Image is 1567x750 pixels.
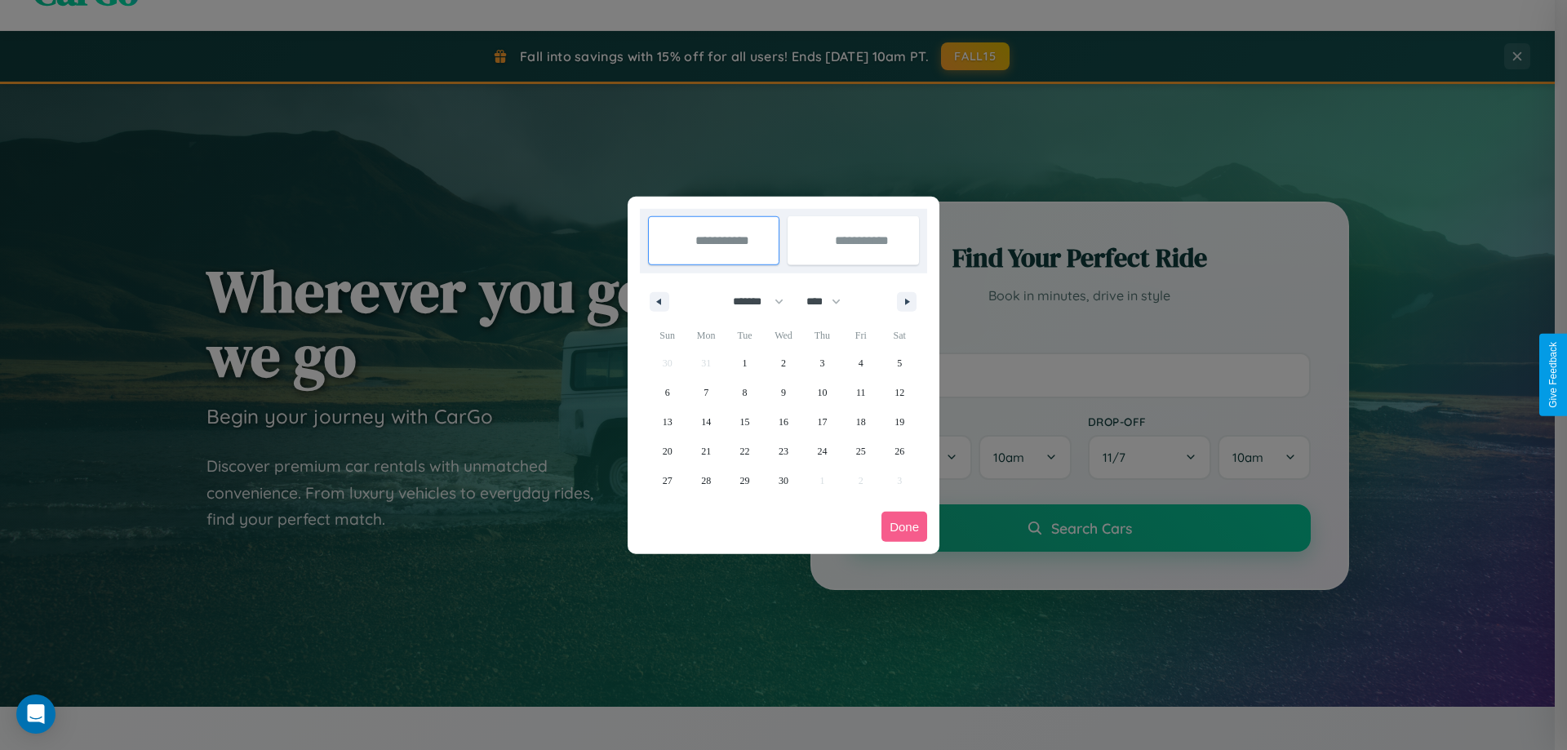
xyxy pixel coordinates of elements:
button: 11 [841,378,880,407]
span: 18 [856,407,866,437]
button: 27 [648,466,686,495]
span: 12 [894,378,904,407]
span: 25 [856,437,866,466]
span: 4 [859,348,863,378]
button: Done [881,512,927,542]
span: 1 [743,348,748,378]
span: 27 [663,466,673,495]
span: 11 [856,378,866,407]
button: 8 [726,378,764,407]
span: 26 [894,437,904,466]
span: 15 [740,407,750,437]
button: 14 [686,407,725,437]
span: 8 [743,378,748,407]
button: 20 [648,437,686,466]
span: Tue [726,322,764,348]
span: 23 [779,437,788,466]
span: 7 [704,378,708,407]
span: 10 [817,378,827,407]
button: 13 [648,407,686,437]
button: 17 [803,407,841,437]
span: Fri [841,322,880,348]
span: Mon [686,322,725,348]
span: 29 [740,466,750,495]
button: 5 [881,348,919,378]
span: 30 [779,466,788,495]
button: 12 [881,378,919,407]
button: 1 [726,348,764,378]
span: 20 [663,437,673,466]
span: 28 [701,466,711,495]
span: 24 [817,437,827,466]
span: Sat [881,322,919,348]
button: 9 [764,378,802,407]
span: 19 [894,407,904,437]
span: Wed [764,322,802,348]
button: 28 [686,466,725,495]
span: 9 [781,378,786,407]
button: 6 [648,378,686,407]
button: 16 [764,407,802,437]
button: 7 [686,378,725,407]
span: 21 [701,437,711,466]
span: 3 [819,348,824,378]
div: Open Intercom Messenger [16,695,55,734]
button: 19 [881,407,919,437]
button: 23 [764,437,802,466]
span: 13 [663,407,673,437]
button: 4 [841,348,880,378]
span: 22 [740,437,750,466]
button: 25 [841,437,880,466]
button: 2 [764,348,802,378]
span: Sun [648,322,686,348]
span: 5 [897,348,902,378]
button: 30 [764,466,802,495]
button: 21 [686,437,725,466]
button: 29 [726,466,764,495]
span: 17 [817,407,827,437]
span: Thu [803,322,841,348]
span: 14 [701,407,711,437]
button: 22 [726,437,764,466]
button: 26 [881,437,919,466]
button: 3 [803,348,841,378]
button: 10 [803,378,841,407]
span: 6 [665,378,670,407]
button: 18 [841,407,880,437]
span: 2 [781,348,786,378]
div: Give Feedback [1547,342,1559,408]
button: 15 [726,407,764,437]
button: 24 [803,437,841,466]
span: 16 [779,407,788,437]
